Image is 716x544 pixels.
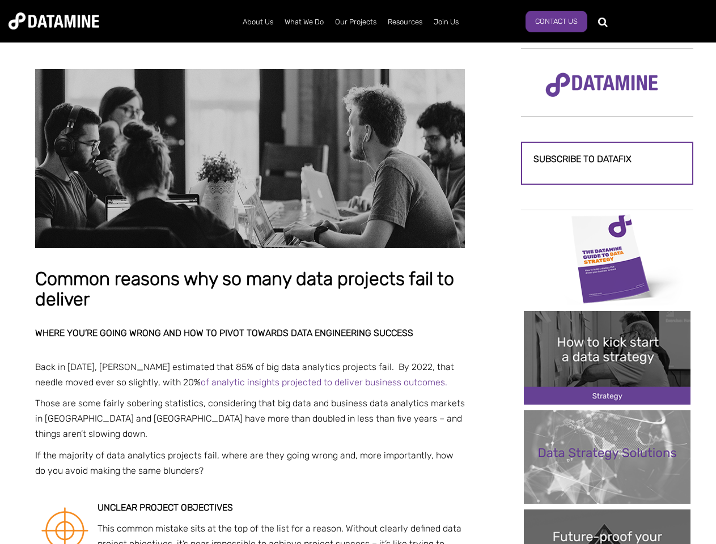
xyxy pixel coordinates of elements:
[524,410,690,504] img: 202408 Data Strategy Solutions feature image
[98,502,233,513] strong: Unclear project objectives
[201,377,447,388] a: of analytic insights projected to deliver business outcomes.
[538,65,666,105] img: Datamine Logo No Strapline - Purple
[524,211,690,305] img: Data Strategy Cover thumbnail
[526,11,587,32] a: Contact Us
[329,7,382,37] a: Our Projects
[35,359,465,390] p: Back in [DATE], [PERSON_NAME] estimated that 85% of big data analytics projects fail. By 2022, th...
[533,154,681,164] h3: Subscribe to datafix
[35,328,465,338] h2: Where you’re going wrong and how to pivot towards data engineering success
[382,7,428,37] a: Resources
[35,396,465,442] p: Those are some fairly sobering statistics, considering that big data and business data analytics ...
[279,7,329,37] a: What We Do
[35,269,465,309] h1: Common reasons why so many data projects fail to deliver
[428,7,464,37] a: Join Us
[35,69,465,248] img: Common reasons why so many data projects fail to deliver
[35,448,465,478] p: If the majority of data analytics projects fail, where are they going wrong and, more importantly...
[524,311,690,405] img: 20241212 How to kick start a data strategy-2
[9,12,99,29] img: Datamine
[237,7,279,37] a: About Us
